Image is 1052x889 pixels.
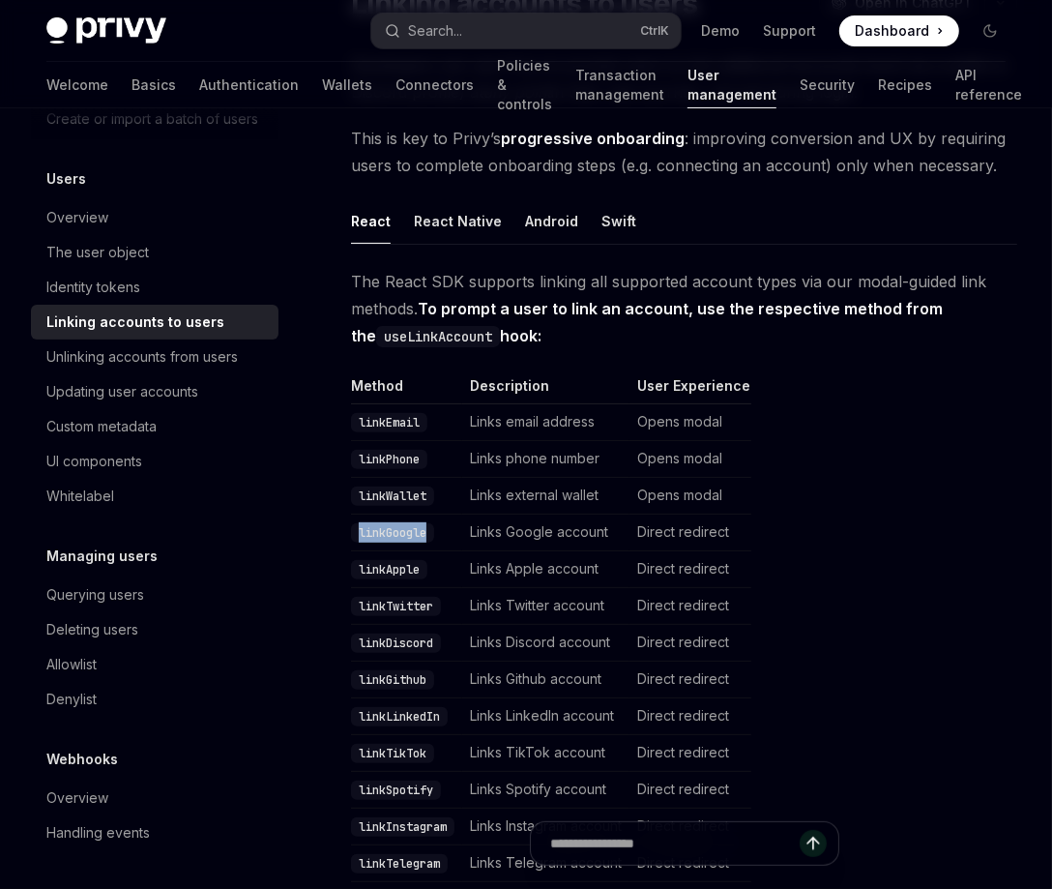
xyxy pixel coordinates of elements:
[376,326,500,347] code: useLinkAccount
[31,682,278,717] a: Denylist
[629,625,751,662] td: Direct redirect
[878,62,932,108] a: Recipes
[640,23,669,39] span: Ctrl K
[131,62,176,108] a: Basics
[462,441,629,478] td: Links phone number
[687,62,776,108] a: User management
[351,487,434,506] code: linkWallet
[629,772,751,809] td: Direct redirect
[839,15,959,46] a: Dashboard
[501,129,685,148] strong: progressive onboarding
[351,560,427,579] code: linkApple
[575,62,664,108] a: Transaction management
[31,444,278,479] a: UI components
[46,241,149,264] div: The user object
[351,634,441,653] code: linkDiscord
[351,597,441,616] code: linkTwitter
[629,404,751,441] td: Opens modal
[629,662,751,698] td: Direct redirect
[31,305,278,340] a: Linking accounts to users
[800,830,827,857] button: Send message
[462,515,629,551] td: Links Google account
[629,551,751,588] td: Direct redirect
[462,478,629,515] td: Links external wallet
[975,15,1006,46] button: Toggle dark mode
[31,479,278,514] a: Whitelabel
[46,786,108,810] div: Overview
[46,380,198,403] div: Updating user accounts
[855,21,929,41] span: Dashboard
[462,551,629,588] td: Links Apple account
[462,698,629,735] td: Links LinkedIn account
[351,450,427,469] code: linkPhone
[31,374,278,409] a: Updating user accounts
[46,311,224,334] div: Linking accounts to users
[199,62,299,108] a: Authentication
[46,345,238,369] div: Unlinking accounts from users
[351,198,391,244] button: React
[31,409,278,444] a: Custom metadata
[462,625,629,662] td: Links Discord account
[351,744,434,763] code: linkTikTok
[408,19,462,43] div: Search...
[46,545,158,568] h5: Managing users
[46,167,86,191] h5: Users
[46,276,140,299] div: Identity tokens
[525,198,578,244] button: Android
[629,735,751,772] td: Direct redirect
[31,235,278,270] a: The user object
[46,415,157,438] div: Custom metadata
[351,670,434,690] code: linkGithub
[46,206,108,229] div: Overview
[701,21,740,41] a: Demo
[46,748,118,771] h5: Webhooks
[462,588,629,625] td: Links Twitter account
[629,698,751,735] td: Direct redirect
[31,781,278,815] a: Overview
[371,14,681,48] button: Search...CtrlK
[31,647,278,682] a: Allowlist
[31,200,278,235] a: Overview
[322,62,372,108] a: Wallets
[629,478,751,515] td: Opens modal
[763,21,816,41] a: Support
[629,441,751,478] td: Opens modal
[351,523,434,543] code: linkGoogle
[414,198,502,244] button: React Native
[46,62,108,108] a: Welcome
[955,62,1022,108] a: API reference
[462,376,629,404] th: Description
[31,612,278,647] a: Deleting users
[351,299,943,345] strong: To prompt a user to link an account, use the respective method from the hook:
[351,707,448,726] code: linkLinkedIn
[601,198,636,244] button: Swift
[462,809,629,845] td: Links Instagram account
[46,17,166,44] img: dark logo
[46,450,142,473] div: UI components
[629,376,751,404] th: User Experience
[46,653,97,676] div: Allowlist
[629,588,751,625] td: Direct redirect
[351,376,462,404] th: Method
[800,62,855,108] a: Security
[629,515,751,551] td: Direct redirect
[462,735,629,772] td: Links TikTok account
[351,413,427,432] code: linkEmail
[351,781,441,800] code: linkSpotify
[351,125,1017,179] span: This is key to Privy’s : improving conversion and UX by requiring users to complete onboarding st...
[46,688,97,711] div: Denylist
[31,815,278,850] a: Handling events
[31,340,278,374] a: Unlinking accounts from users
[462,662,629,698] td: Links Github account
[46,485,114,508] div: Whitelabel
[395,62,474,108] a: Connectors
[46,583,144,607] div: Querying users
[31,270,278,305] a: Identity tokens
[46,821,150,845] div: Handling events
[462,772,629,809] td: Links Spotify account
[46,618,138,641] div: Deleting users
[462,404,629,441] td: Links email address
[351,268,1017,349] span: The React SDK supports linking all supported account types via our modal-guided link methods.
[629,809,751,845] td: Direct redirect
[31,578,278,612] a: Querying users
